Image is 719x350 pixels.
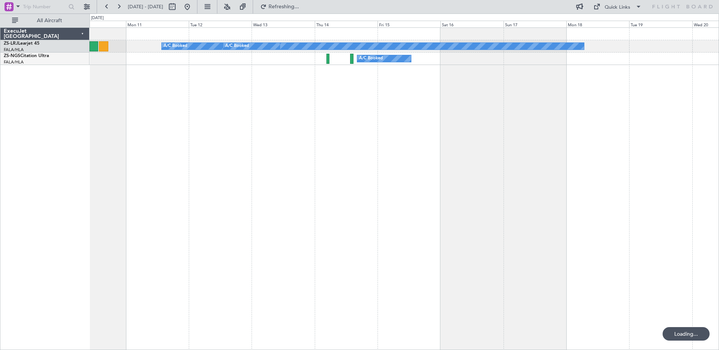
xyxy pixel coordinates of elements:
[4,54,49,58] a: ZS-NGSCitation Ultra
[91,15,104,21] div: [DATE]
[440,21,503,27] div: Sat 16
[63,21,126,27] div: Sun 10
[359,53,383,64] div: A/C Booked
[4,41,18,46] span: ZS-LRJ
[378,21,440,27] div: Fri 15
[257,1,302,13] button: Refreshing...
[629,21,692,27] div: Tue 19
[164,41,187,52] div: A/C Booked
[605,4,630,11] div: Quick Links
[4,54,20,58] span: ZS-NGS
[225,41,249,52] div: A/C Booked
[566,21,629,27] div: Mon 18
[252,21,314,27] div: Wed 13
[20,18,79,23] span: All Aircraft
[504,21,566,27] div: Sun 17
[4,59,24,65] a: FALA/HLA
[590,1,645,13] button: Quick Links
[126,21,189,27] div: Mon 11
[23,1,66,12] input: Trip Number
[128,3,163,10] span: [DATE] - [DATE]
[268,4,300,9] span: Refreshing...
[315,21,378,27] div: Thu 14
[4,47,24,53] a: FALA/HLA
[4,41,39,46] a: ZS-LRJLearjet 45
[663,327,710,341] div: Loading...
[8,15,82,27] button: All Aircraft
[189,21,252,27] div: Tue 12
